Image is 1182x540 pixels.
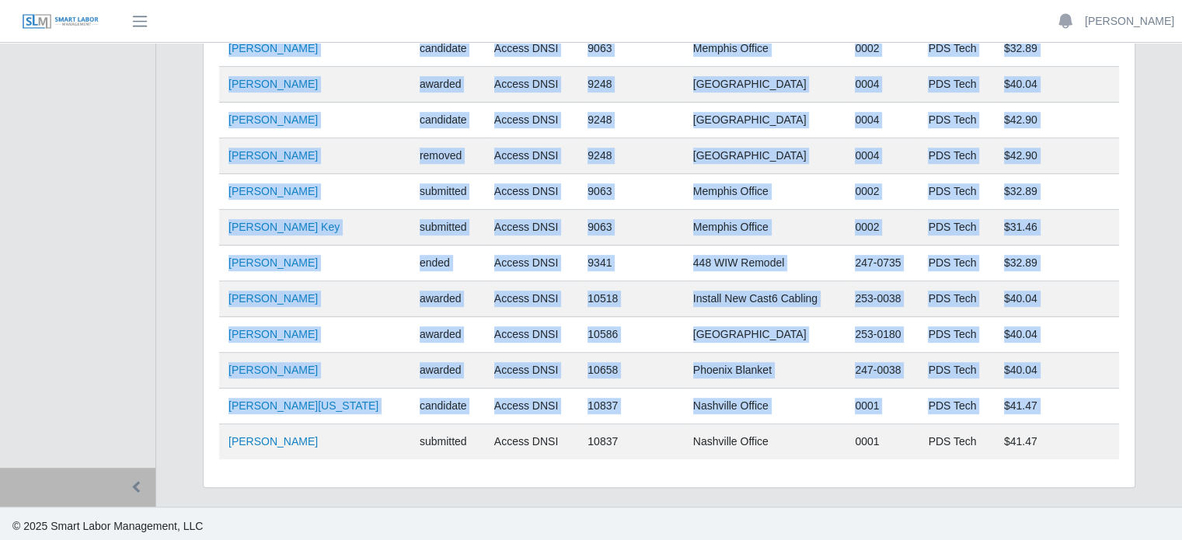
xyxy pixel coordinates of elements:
a: [PERSON_NAME] [228,292,318,305]
td: Install New Cast6 Cabling [684,281,846,317]
a: [PERSON_NAME] [228,78,318,90]
td: $42.90 [995,103,1119,138]
td: Access DNSI [485,281,579,317]
td: Phoenix Blanket [684,353,846,388]
td: 9063 [578,174,683,210]
td: Access DNSI [485,317,579,353]
td: $42.90 [995,138,1119,174]
td: 9063 [578,210,683,246]
a: [PERSON_NAME] [228,435,318,448]
span: © 2025 Smart Labor Management, LLC [12,520,203,532]
td: submitted [410,174,485,210]
td: PDS Tech [919,67,994,103]
td: $32.89 [995,174,1119,210]
td: candidate [410,103,485,138]
td: 0004 [846,138,919,174]
a: [PERSON_NAME] [228,364,318,376]
td: Nashville Office [684,388,846,424]
td: $40.04 [995,281,1119,317]
td: candidate [410,31,485,67]
td: 253-0180 [846,317,919,353]
td: awarded [410,317,485,353]
td: $41.47 [995,388,1119,424]
td: Access DNSI [485,31,579,67]
td: 247-0735 [846,246,919,281]
a: [PERSON_NAME] Key [228,221,340,233]
td: candidate [410,388,485,424]
td: 0001 [846,424,919,460]
td: Access DNSI [485,210,579,246]
a: [PERSON_NAME] [228,42,318,54]
td: PDS Tech [919,210,994,246]
td: PDS Tech [919,138,994,174]
a: [PERSON_NAME][US_STATE] [228,399,378,412]
td: 9341 [578,246,683,281]
td: $41.47 [995,424,1119,460]
td: 10586 [578,317,683,353]
td: PDS Tech [919,388,994,424]
td: PDS Tech [919,424,994,460]
a: [PERSON_NAME] [1085,13,1174,30]
a: [PERSON_NAME] [228,113,318,126]
td: 10837 [578,388,683,424]
td: 0004 [846,103,919,138]
td: awarded [410,353,485,388]
td: 253-0038 [846,281,919,317]
td: Access DNSI [485,67,579,103]
td: PDS Tech [919,317,994,353]
td: 9248 [578,67,683,103]
td: PDS Tech [919,31,994,67]
td: 9248 [578,103,683,138]
td: [GEOGRAPHIC_DATA] [684,103,846,138]
td: $32.89 [995,246,1119,281]
a: [PERSON_NAME] [228,149,318,162]
td: removed [410,138,485,174]
td: PDS Tech [919,281,994,317]
td: submitted [410,210,485,246]
td: ended [410,246,485,281]
td: PDS Tech [919,174,994,210]
td: 9063 [578,31,683,67]
td: [GEOGRAPHIC_DATA] [684,138,846,174]
td: awarded [410,281,485,317]
td: Nashville Office [684,424,846,460]
td: Access DNSI [485,246,579,281]
td: Access DNSI [485,103,579,138]
td: 448 WIW Remodel [684,246,846,281]
td: Access DNSI [485,174,579,210]
td: 0001 [846,388,919,424]
td: Access DNSI [485,138,579,174]
td: awarded [410,67,485,103]
td: Memphis Office [684,174,846,210]
td: 0004 [846,67,919,103]
a: [PERSON_NAME] [228,185,318,197]
td: 10837 [578,424,683,460]
td: 9248 [578,138,683,174]
img: SLM Logo [22,13,99,30]
td: Access DNSI [485,424,579,460]
a: [PERSON_NAME] [228,328,318,340]
td: Memphis Office [684,31,846,67]
td: $40.04 [995,67,1119,103]
td: $40.04 [995,317,1119,353]
td: PDS Tech [919,103,994,138]
td: 10658 [578,353,683,388]
td: $40.04 [995,353,1119,388]
td: 0002 [846,31,919,67]
td: PDS Tech [919,353,994,388]
td: $32.89 [995,31,1119,67]
td: $31.46 [995,210,1119,246]
td: Access DNSI [485,353,579,388]
td: Access DNSI [485,388,579,424]
td: [GEOGRAPHIC_DATA] [684,67,846,103]
a: [PERSON_NAME] [228,256,318,269]
td: 10518 [578,281,683,317]
td: submitted [410,424,485,460]
td: 0002 [846,174,919,210]
td: PDS Tech [919,246,994,281]
td: [GEOGRAPHIC_DATA] [684,317,846,353]
td: Memphis Office [684,210,846,246]
td: 247-0038 [846,353,919,388]
td: 0002 [846,210,919,246]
